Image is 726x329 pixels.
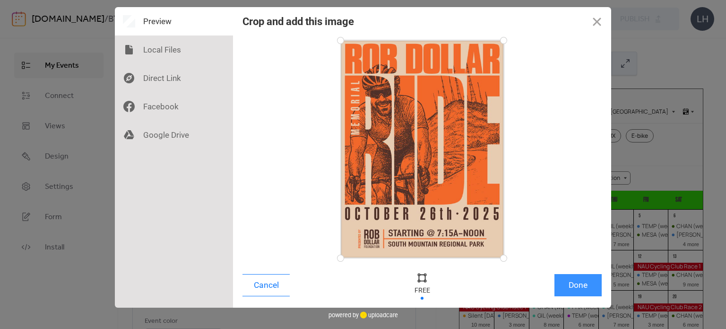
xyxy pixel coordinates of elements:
[554,274,602,296] button: Done
[115,121,233,149] div: Google Drive
[115,7,233,36] div: Preview
[115,64,233,92] div: Direct Link
[328,308,398,322] div: powered by
[359,311,398,319] a: uploadcare
[115,36,233,64] div: Local Files
[242,16,354,27] div: Crop and add this image
[242,274,290,296] button: Cancel
[583,7,611,36] button: Close
[115,92,233,121] div: Facebook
